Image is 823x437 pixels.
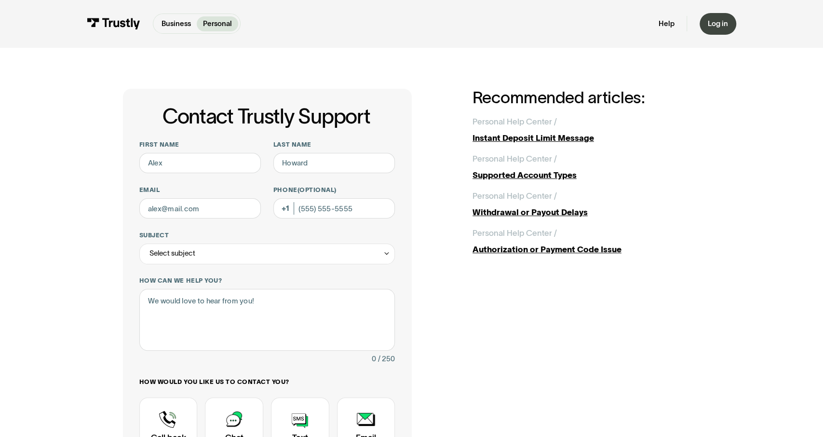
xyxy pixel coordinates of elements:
div: Supported Account Types [472,169,701,181]
h2: Recommended articles: [472,89,701,107]
h1: Contact Trustly Support [137,105,395,128]
label: Subject [139,231,395,239]
div: Personal Help Center / [472,190,557,202]
div: Personal Help Center / [472,115,557,128]
a: Business [155,16,197,31]
div: Authorization or Payment Code Issue [472,243,701,256]
div: Select subject [149,247,195,259]
div: Personal Help Center / [472,227,557,239]
input: Howard [273,153,395,174]
label: How would you like us to contact you? [139,378,395,386]
a: Log in [700,13,736,35]
label: Phone [273,186,395,194]
a: Personal [197,16,238,31]
div: 0 [372,353,376,365]
a: Personal Help Center /Authorization or Payment Code Issue [472,227,701,256]
label: Email [139,186,261,194]
input: Alex [139,153,261,174]
div: Instant Deposit Limit Message [472,132,701,144]
label: How can we help you? [139,276,395,285]
img: Trustly Logo [87,18,140,29]
a: Help [659,19,675,28]
input: (555) 555-5555 [273,198,395,219]
div: Personal Help Center / [472,152,557,165]
a: Personal Help Center /Instant Deposit Limit Message [472,115,701,144]
p: Business [162,18,191,29]
span: (Optional) [297,186,336,193]
a: Personal Help Center /Withdrawal or Payout Delays [472,190,701,218]
div: Withdrawal or Payout Delays [472,206,701,218]
a: Personal Help Center /Supported Account Types [472,152,701,181]
label: Last name [273,140,395,149]
div: Select subject [139,244,395,264]
label: First name [139,140,261,149]
input: alex@mail.com [139,198,261,219]
div: Log in [708,19,728,28]
p: Personal [203,18,232,29]
div: / 250 [378,353,395,365]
